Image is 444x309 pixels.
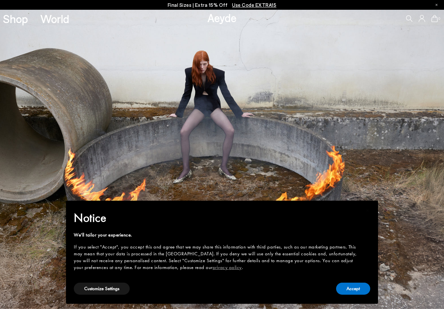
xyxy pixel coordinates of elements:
div: If you select "Accept", you accept this and agree that we may share this information with third p... [74,244,360,271]
a: privacy policy [213,264,242,271]
div: We'll tailor your experience. [74,232,360,238]
h2: Notice [74,209,360,226]
button: Accept [336,283,370,295]
button: Close this notice [360,203,375,218]
span: × [366,205,370,215]
button: Customize Settings [74,283,130,295]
